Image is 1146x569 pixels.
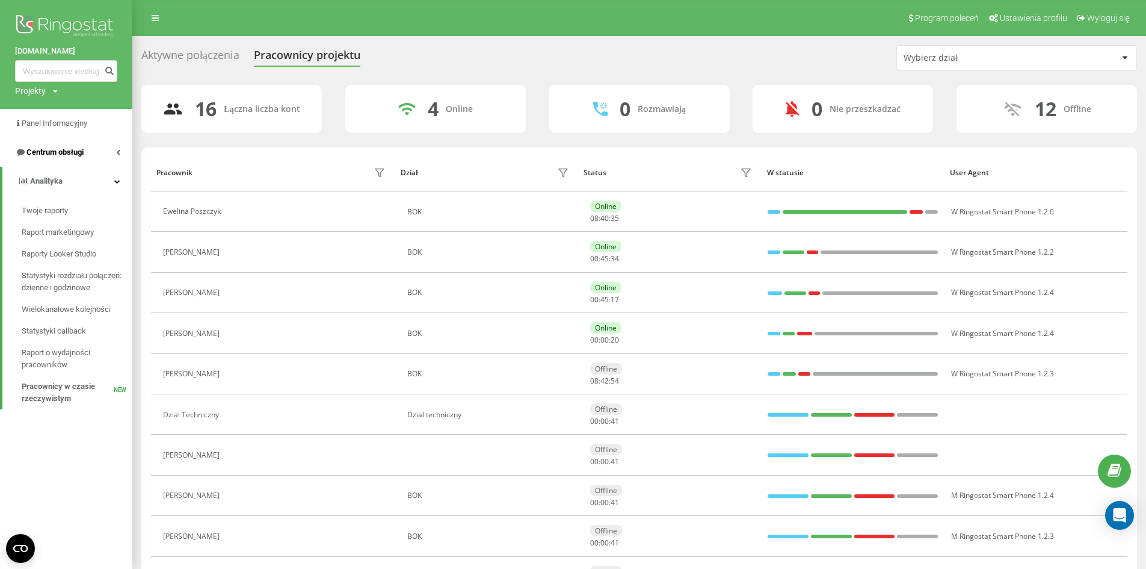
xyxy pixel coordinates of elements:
[30,176,63,185] span: Analityka
[600,294,609,305] span: 45
[407,288,571,297] div: BOK
[22,270,126,294] span: Statystyki rozdziału połączeń: dzienne i godzinowe
[407,491,571,500] div: BOK
[611,416,619,426] span: 41
[590,539,619,547] div: : :
[22,376,132,409] a: Pracownicy w czasie rzeczywistymNEW
[22,248,96,260] span: Raporty Looker Studio
[620,98,630,120] div: 0
[1105,501,1134,530] div: Open Intercom Messenger
[407,411,571,419] div: Dzial techniczny
[163,207,224,216] div: Ewelina Poszczyk
[590,322,621,334] div: Online
[611,376,619,386] span: 54
[26,148,84,157] span: Centrum obsługi
[590,296,619,304] div: : :
[1064,104,1091,114] div: Offline
[590,416,599,426] span: 00
[163,288,223,297] div: [PERSON_NAME]
[611,213,619,223] span: 35
[590,253,599,264] span: 00
[15,45,117,57] a: [DOMAIN_NAME]
[600,376,609,386] span: 42
[590,458,619,466] div: : :
[22,325,86,337] span: Statystyki callback
[611,497,619,508] span: 41
[600,335,609,345] span: 00
[611,456,619,467] span: 41
[590,417,619,426] div: : :
[195,98,217,120] div: 16
[224,104,300,114] div: Łączna liczba kont
[904,53,1047,63] div: Wybierz dział
[830,104,901,114] div: Nie przeszkadzać
[950,169,1121,177] div: User Agent
[584,169,606,177] div: Status
[401,169,417,177] div: Dział
[611,253,619,264] span: 34
[446,104,473,114] div: Online
[15,12,117,42] img: Ringostat logo
[590,255,619,263] div: : :
[22,200,132,222] a: Twoje raporty
[590,335,599,345] span: 00
[590,485,622,496] div: Offline
[407,532,571,541] div: BOK
[590,456,599,467] span: 00
[590,497,599,508] span: 00
[22,303,111,316] span: Wielokanałowe kolejności
[590,403,622,415] div: Offline
[590,214,619,223] div: : :
[590,213,599,223] span: 08
[6,534,35,563] button: Open CMP widget
[611,335,619,345] span: 20
[163,532,223,541] div: [PERSON_NAME]
[407,370,571,378] div: BOK
[812,98,822,120] div: 0
[590,282,621,293] div: Online
[600,213,609,223] span: 40
[22,299,132,320] a: Wielokanałowe kolejności
[600,538,609,548] span: 00
[22,347,126,371] span: Raport o wydajności pracowników
[590,241,621,252] div: Online
[163,451,223,459] div: [PERSON_NAME]
[22,205,68,217] span: Twoje raporty
[22,320,132,342] a: Statystyki callback
[590,444,622,455] div: Offline
[407,329,571,338] div: BOK
[590,201,621,212] div: Online
[22,119,87,128] span: Panel Informacyjny
[22,381,114,405] span: Pracownicy w czasie rzeczywistym
[254,49,360,67] div: Pracownicy projektu
[590,538,599,548] span: 00
[22,342,132,376] a: Raport o wydajności pracowników
[590,525,622,536] div: Offline
[163,411,222,419] div: Dzial Techniczny
[590,376,599,386] span: 08
[951,531,1054,541] span: M Ringostat Smart Phone 1.2.3
[163,491,223,500] div: [PERSON_NAME]
[951,490,1054,500] span: M Ringostat Smart Phone 1.2.4
[22,222,132,243] a: Raport marketingowy
[611,294,619,305] span: 17
[590,377,619,385] div: : :
[1000,13,1067,23] span: Ustawienia profilu
[915,13,979,23] span: Program poleceń
[767,169,938,177] div: W statusie
[590,363,622,375] div: Offline
[590,294,599,305] span: 00
[428,98,439,120] div: 4
[1035,98,1056,120] div: 12
[407,208,571,216] div: BOK
[1087,13,1130,23] span: Wyloguj się
[407,248,571,257] div: BOK
[163,370,223,378] div: [PERSON_NAME]
[638,104,686,114] div: Rozmawiają
[611,538,619,548] span: 41
[22,226,94,238] span: Raport marketingowy
[2,167,132,196] a: Analityka
[600,416,609,426] span: 00
[22,265,132,299] a: Statystyki rozdziału połączeń: dzienne i godzinowe
[163,248,223,257] div: [PERSON_NAME]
